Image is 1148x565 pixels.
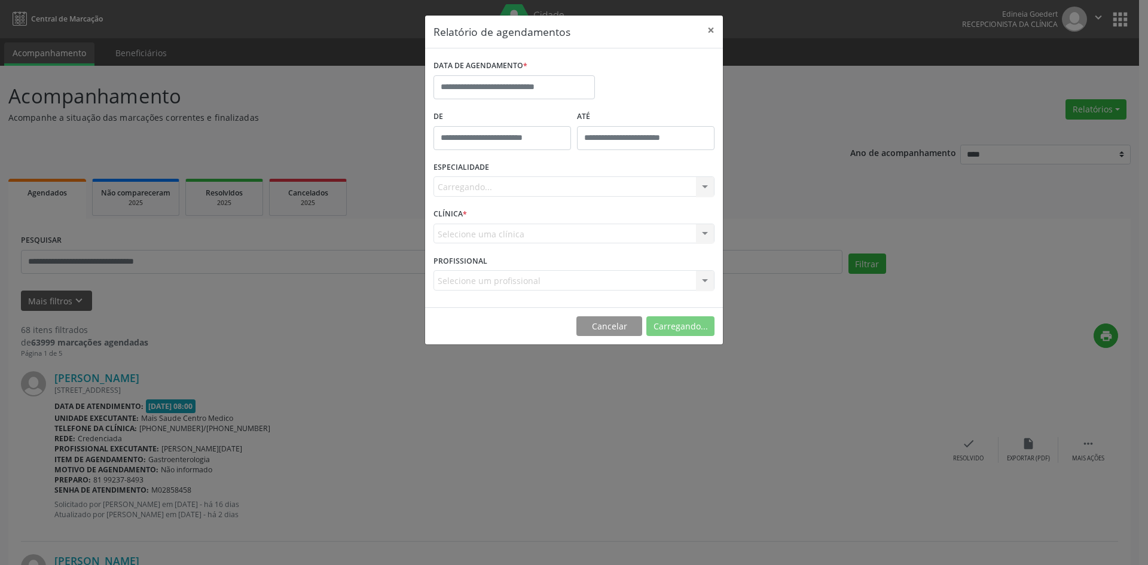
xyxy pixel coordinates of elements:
h5: Relatório de agendamentos [433,24,570,39]
label: ESPECIALIDADE [433,158,489,177]
button: Close [699,16,723,45]
label: PROFISSIONAL [433,252,487,270]
label: De [433,108,571,126]
label: DATA DE AGENDAMENTO [433,57,527,75]
label: CLÍNICA [433,205,467,224]
button: Cancelar [576,316,642,337]
label: ATÉ [577,108,715,126]
button: Carregando... [646,316,715,337]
